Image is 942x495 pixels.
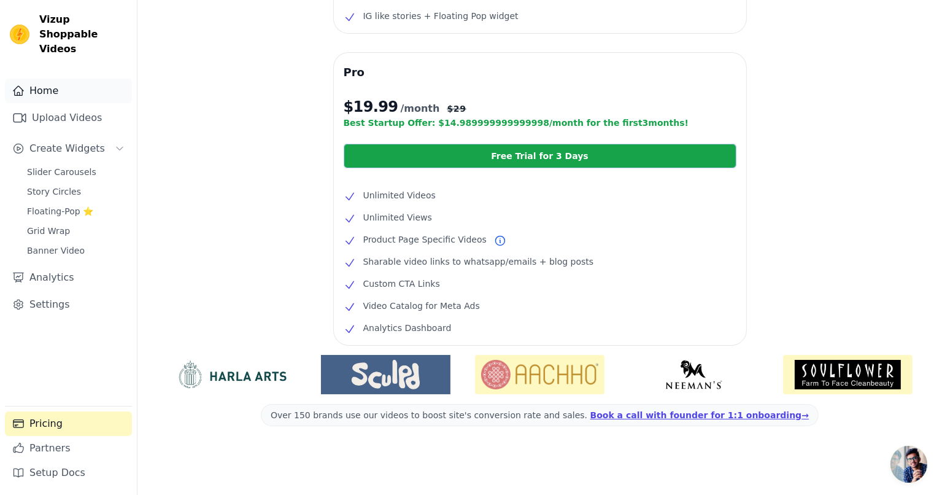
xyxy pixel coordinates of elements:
a: Partners [5,436,132,461]
a: Pricing [5,411,132,436]
a: Floating-Pop ⭐ [20,203,132,220]
img: Sculpd US [321,360,450,389]
a: Book a call with founder for 1:1 onboarding [590,410,809,420]
img: Vizup [10,25,29,44]
li: Video Catalog for Meta Ads [344,298,736,313]
a: Grid Wrap [20,222,132,240]
h3: Pro [344,63,736,82]
p: Best Startup Offer: $ 14.989999999999998 /month for the first 3 months! [344,117,736,129]
a: Setup Docs [5,461,132,485]
a: Upload Videos [5,106,132,130]
a: Home [5,79,132,103]
img: Neeman's [629,360,759,389]
a: Story Circles [20,183,132,200]
a: Slider Carousels [20,163,132,181]
span: Vizup Shoppable Videos [39,12,127,57]
button: Create Widgets [5,136,132,161]
span: /month [401,101,440,116]
span: $ 19.99 [344,97,398,117]
span: Grid Wrap [27,225,70,237]
span: Slider Carousels [27,166,96,178]
a: Open chat [890,446,927,483]
span: Unlimited Views [363,210,432,225]
img: HarlaArts [167,360,296,389]
span: Unlimited Videos [363,188,436,203]
a: Free Trial for 3 Days [344,144,736,168]
span: Sharable video links to whatsapp/emails + blog posts [363,254,594,269]
li: Custom CTA Links [344,276,736,291]
span: Floating-Pop ⭐ [27,205,93,217]
span: Story Circles [27,185,81,198]
span: Analytics Dashboard [363,321,452,335]
span: IG like stories + Floating Pop widget [363,9,519,23]
img: Aachho [475,355,604,394]
span: Product Page Specific Videos [363,232,487,247]
img: Soulflower [783,355,913,394]
span: Create Widgets [29,141,105,156]
a: Analytics [5,265,132,290]
a: Settings [5,292,132,317]
span: $ 29 [447,103,466,115]
a: Banner Video [20,242,132,259]
span: Banner Video [27,244,85,257]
